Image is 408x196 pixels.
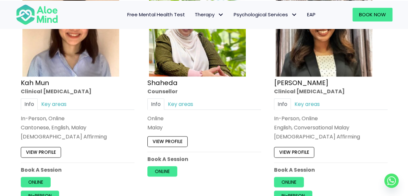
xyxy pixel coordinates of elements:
[274,147,314,157] a: View profile
[38,98,70,109] a: Key areas
[352,8,392,21] a: Book Now
[307,11,315,18] span: EAP
[291,98,323,109] a: Key areas
[21,133,134,140] div: [DEMOGRAPHIC_DATA] Affirming
[21,98,38,109] a: Info
[302,8,320,21] a: EAP
[274,78,328,87] a: [PERSON_NAME]
[147,78,178,87] a: Shaheda
[164,98,197,109] a: Key areas
[234,11,297,18] span: Psychological Services
[274,133,388,140] div: [DEMOGRAPHIC_DATA] Affirming
[384,174,399,188] a: Whatsapp
[274,87,388,95] div: Clinical [MEDICAL_DATA]
[127,11,185,18] span: Free Mental Health Test
[359,11,386,18] span: Book Now
[190,8,229,21] a: TherapyTherapy: submenu
[147,87,261,95] div: Counsellor
[67,8,320,21] nav: Menu
[229,8,302,21] a: Psychological ServicesPsychological Services: submenu
[122,8,190,21] a: Free Mental Health Test
[21,177,51,187] a: Online
[21,115,134,122] div: In-Person, Online
[147,98,164,109] a: Info
[274,124,388,131] p: English, Conversational Malay
[290,10,299,19] span: Psychological Services: submenu
[21,87,134,95] div: Clinical [MEDICAL_DATA]
[274,115,388,122] div: In-Person, Online
[147,166,177,176] a: Online
[274,98,291,109] a: Info
[147,155,261,162] p: Book A Session
[21,166,134,173] p: Book A Session
[21,124,134,131] p: Cantonese, English, Malay
[274,177,304,187] a: Online
[21,78,49,87] a: Kah Mun
[147,124,261,131] p: Malay
[147,115,261,122] div: Online
[21,147,61,157] a: View profile
[274,166,388,173] p: Book A Session
[216,10,226,19] span: Therapy: submenu
[195,11,224,18] span: Therapy
[147,136,188,147] a: View profile
[16,4,58,25] img: Aloe mind Logo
